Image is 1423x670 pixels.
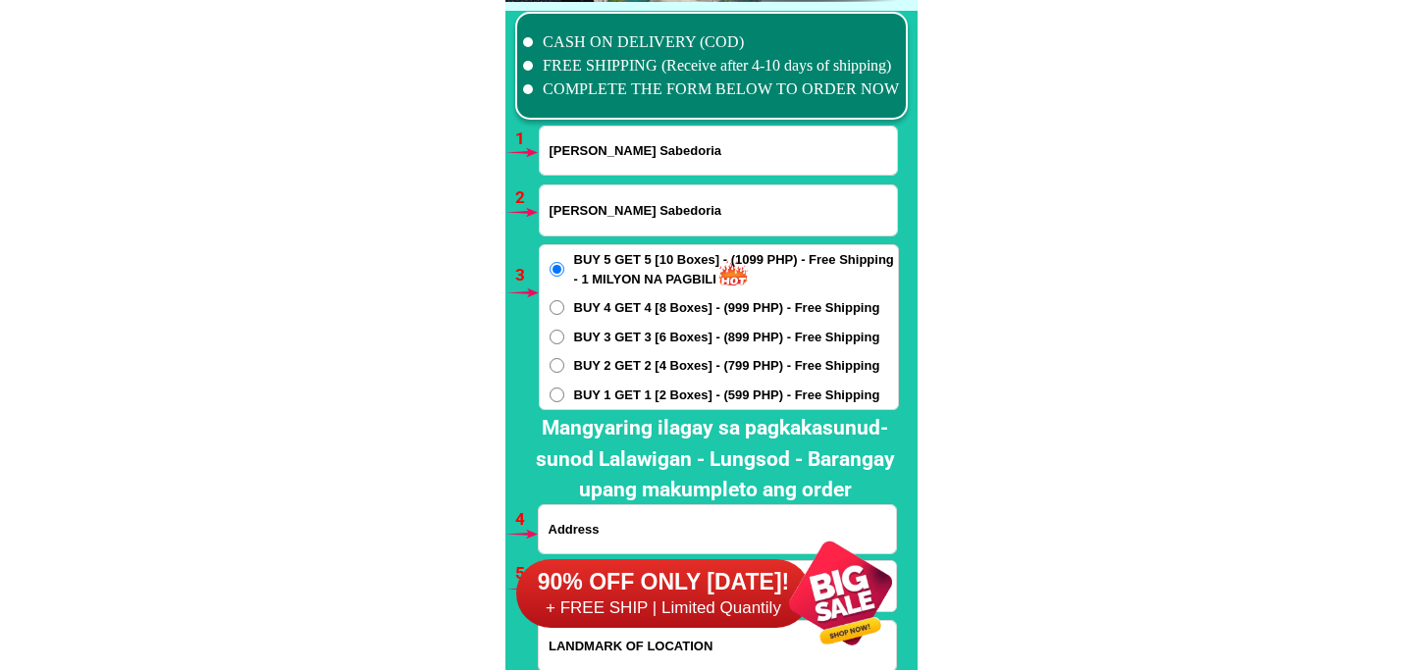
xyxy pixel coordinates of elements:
li: COMPLETE THE FORM BELOW TO ORDER NOW [523,77,900,101]
h6: + FREE SHIP | Limited Quantily [516,597,811,619]
h6: 1 [515,127,538,152]
input: BUY 2 GET 2 [4 Boxes] - (799 PHP) - Free Shipping [550,358,564,373]
input: Input phone_number [540,185,897,235]
h6: 90% OFF ONLY [DATE]! [516,568,811,597]
input: BUY 5 GET 5 [10 Boxes] - (1099 PHP) - Free Shipping - 1 MILYON NA PAGBILI [550,262,564,277]
h6: 2 [515,185,538,211]
span: BUY 1 GET 1 [2 Boxes] - (599 PHP) - Free Shipping [574,386,880,405]
span: BUY 2 GET 2 [4 Boxes] - (799 PHP) - Free Shipping [574,356,880,376]
h6: 4 [515,507,538,533]
input: BUY 4 GET 4 [8 Boxes] - (999 PHP) - Free Shipping [550,300,564,315]
input: BUY 1 GET 1 [2 Boxes] - (599 PHP) - Free Shipping [550,387,564,402]
h2: Mangyaring ilagay sa pagkakasunud-sunod Lalawigan - Lungsod - Barangay upang makumpleto ang order [522,413,909,506]
h6: 5 [515,561,538,587]
input: Input full_name [540,127,897,175]
li: FREE SHIPPING (Receive after 4-10 days of shipping) [523,54,900,77]
input: BUY 3 GET 3 [6 Boxes] - (899 PHP) - Free Shipping [550,330,564,344]
span: BUY 3 GET 3 [6 Boxes] - (899 PHP) - Free Shipping [574,328,880,347]
span: BUY 4 GET 4 [8 Boxes] - (999 PHP) - Free Shipping [574,298,880,318]
span: BUY 5 GET 5 [10 Boxes] - (1099 PHP) - Free Shipping - 1 MILYON NA PAGBILI [574,250,898,288]
h6: 3 [515,263,538,288]
li: CASH ON DELIVERY (COD) [523,30,900,54]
